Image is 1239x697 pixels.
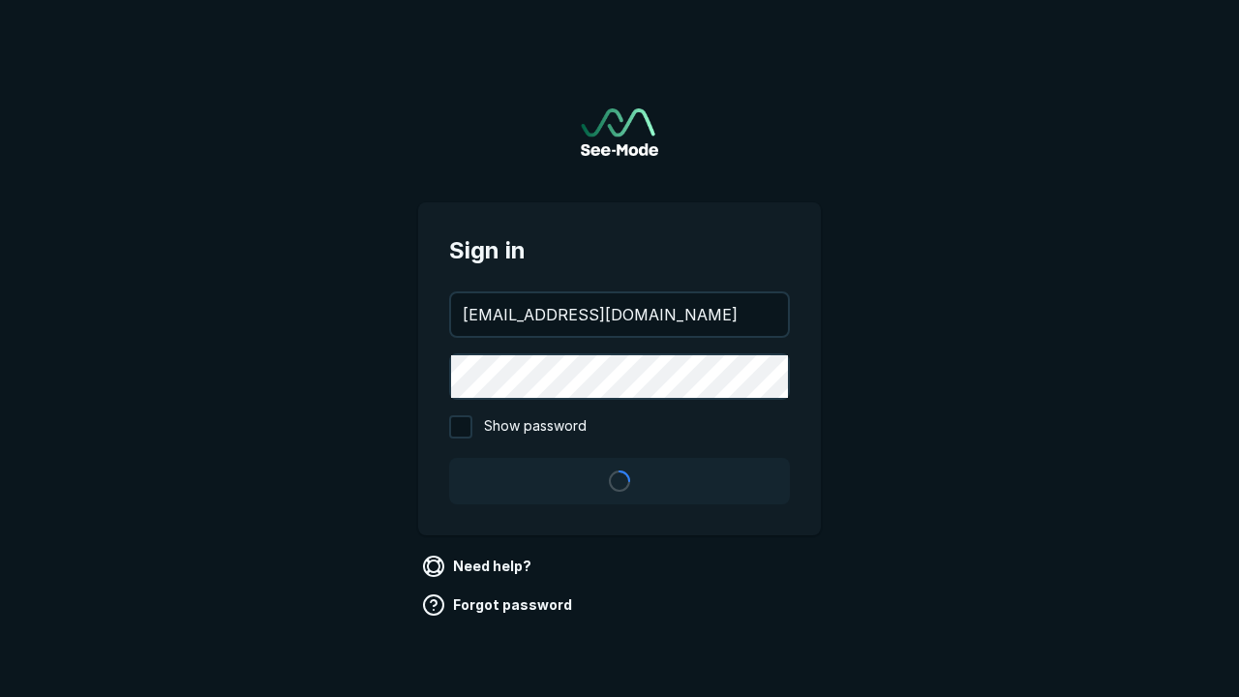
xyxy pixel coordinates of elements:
span: Sign in [449,233,790,268]
a: Forgot password [418,590,580,621]
a: Go to sign in [581,108,658,156]
a: Need help? [418,551,539,582]
span: Show password [484,415,587,439]
img: See-Mode Logo [581,108,658,156]
input: your@email.com [451,293,788,336]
